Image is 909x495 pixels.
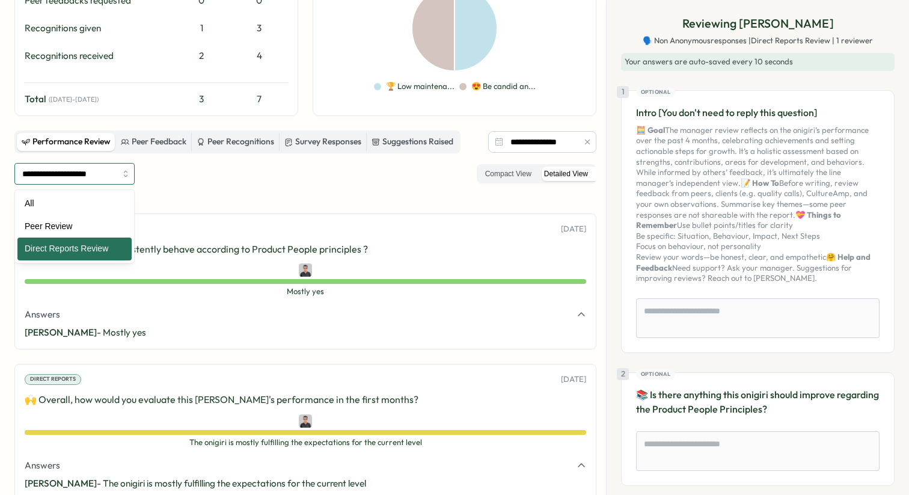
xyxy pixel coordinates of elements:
[177,49,225,63] div: 2
[682,14,834,33] p: Reviewing [PERSON_NAME]
[299,263,312,277] img: Hasan Naqvi
[230,93,288,106] div: 7
[636,125,665,135] strong: 🧮 Goal
[636,252,871,272] strong: 🤗 Help and Feedback
[617,86,629,98] div: 1
[25,477,586,490] p: - The onigiri is mostly fulfilling the expectations for the current level
[641,88,671,96] span: Optional
[17,192,132,215] div: All
[25,93,46,106] span: Total
[299,414,312,428] img: Hasan Naqvi
[636,125,880,284] p: The manager review reflects on the onigiri’s performance over the past 4 months, celebrating achi...
[284,135,361,149] div: Survey Responses
[386,81,454,92] p: 🏆 Low maintena...
[197,135,274,149] div: Peer Recognitions
[25,478,97,489] span: [PERSON_NAME]
[177,22,225,35] div: 1
[25,326,586,339] p: - Mostly yes
[561,224,586,235] p: [DATE]
[479,167,537,182] label: Compact View
[741,178,779,188] strong: 📝 How To
[25,308,586,321] button: Answers
[25,308,60,321] span: Answers
[471,81,536,92] p: 😍 Be candid an...
[230,49,288,63] div: 4
[25,459,60,472] span: Answers
[25,459,586,472] button: Answers
[636,387,880,417] p: 📚 Is there anything this onigiri should improve regarding the Product People Principles?
[538,167,594,182] label: Detailed View
[25,437,586,448] span: The onigiri is mostly fulfilling the expectations for the current level
[641,370,671,378] span: Optional
[49,96,99,103] span: ( [DATE] - [DATE] )
[177,93,225,106] div: 3
[25,327,97,338] span: [PERSON_NAME]
[625,57,793,66] span: Your answers are auto-saved every 10 seconds
[17,238,132,260] div: Direct Reports Review
[25,374,81,385] div: Direct Reports
[561,374,586,385] p: [DATE]
[25,22,173,35] div: Recognitions given
[121,135,186,149] div: Peer Feedback
[25,49,173,63] div: Recognitions received
[25,392,586,407] p: 🙌 Overall, how would you evaluate this [PERSON_NAME]'s performance in the first months?
[25,242,586,257] p: 🍙 Does this onigiri consistently behave according to Product People principles ?
[230,22,288,35] div: 3
[372,135,453,149] div: Suggestions Raised
[636,105,880,120] p: Intro [You don't need to reply this question]
[25,286,586,297] span: Mostly yes
[17,215,132,238] div: Peer Review
[636,210,841,230] strong: 💝 Things to Remember
[22,135,111,149] div: Performance Review
[617,368,629,380] div: 2
[643,35,873,46] span: 🗣️ Non Anonymous responses | Direct Reports Review | 1 reviewer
